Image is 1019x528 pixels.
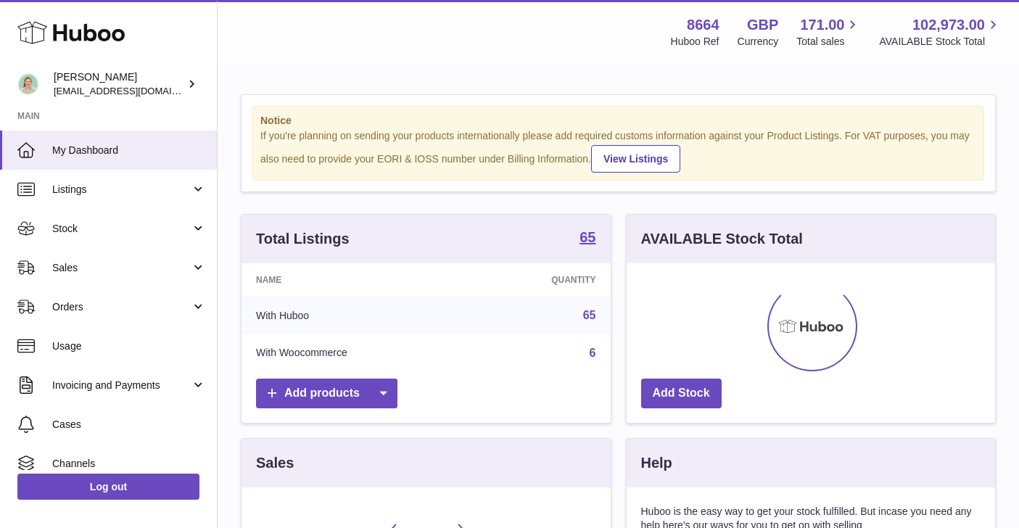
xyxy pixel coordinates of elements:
[52,144,206,157] span: My Dashboard
[52,183,191,197] span: Listings
[471,263,611,297] th: Quantity
[52,261,191,275] span: Sales
[912,15,985,35] span: 102,973.00
[747,15,778,35] strong: GBP
[52,300,191,314] span: Orders
[641,229,803,249] h3: AVAILABLE Stock Total
[687,15,719,35] strong: 8664
[738,35,779,49] div: Currency
[879,35,1002,49] span: AVAILABLE Stock Total
[52,222,191,236] span: Stock
[242,297,471,334] td: With Huboo
[579,230,595,247] a: 65
[52,379,191,392] span: Invoicing and Payments
[52,457,206,471] span: Channels
[256,229,350,249] h3: Total Listings
[52,418,206,432] span: Cases
[260,129,976,173] div: If you're planning on sending your products internationally please add required customs informati...
[17,474,199,500] a: Log out
[591,145,680,173] a: View Listings
[242,334,471,372] td: With Woocommerce
[260,114,976,128] strong: Notice
[879,15,1002,49] a: 102,973.00 AVAILABLE Stock Total
[583,309,596,321] a: 65
[579,230,595,244] strong: 65
[671,35,719,49] div: Huboo Ref
[796,35,861,49] span: Total sales
[242,263,471,297] th: Name
[800,15,844,35] span: 171.00
[796,15,861,49] a: 171.00 Total sales
[54,85,213,96] span: [EMAIL_ADDRESS][DOMAIN_NAME]
[256,379,397,408] a: Add products
[641,453,672,473] h3: Help
[17,73,39,95] img: hello@thefacialcuppingexpert.com
[52,339,206,353] span: Usage
[256,453,294,473] h3: Sales
[54,70,184,98] div: [PERSON_NAME]
[641,379,722,408] a: Add Stock
[590,347,596,359] a: 6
